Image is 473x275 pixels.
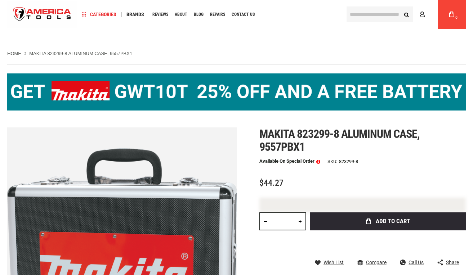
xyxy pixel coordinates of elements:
[259,178,284,188] span: $44.27
[315,259,344,266] a: Wish List
[7,73,466,111] img: BOGO: Buy the Makita® XGT IMpact Wrench (GWT10T), get the BL4040 4ah Battery FREE!
[400,8,413,21] button: Search
[357,259,387,266] a: Compare
[409,260,424,265] span: Call Us
[175,12,187,17] span: About
[7,50,21,57] a: Home
[152,12,168,17] span: Reviews
[194,12,204,17] span: Blog
[232,12,255,17] span: Contact Us
[455,15,458,19] span: 0
[7,1,77,28] a: store logo
[149,10,171,19] a: Reviews
[171,10,191,19] a: About
[210,12,225,17] span: Repairs
[446,260,459,265] span: Share
[191,10,207,19] a: Blog
[400,259,424,266] a: Call Us
[82,12,116,17] span: Categories
[323,260,344,265] span: Wish List
[310,212,466,230] button: Add to Cart
[79,10,120,19] a: Categories
[259,127,420,154] span: Makita 823299-8 aluminum case, 9557pbx1
[366,260,387,265] span: Compare
[339,159,358,164] div: 823299-8
[228,10,258,19] a: Contact Us
[123,10,147,19] a: Brands
[7,1,77,28] img: America Tools
[376,218,410,224] span: Add to Cart
[259,159,320,164] p: Available on Special Order
[207,10,228,19] a: Repairs
[29,51,132,56] strong: MAKITA 823299-8 ALUMINUM CASE, 9557PBX1
[126,12,144,17] span: Brands
[327,159,339,164] strong: SKU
